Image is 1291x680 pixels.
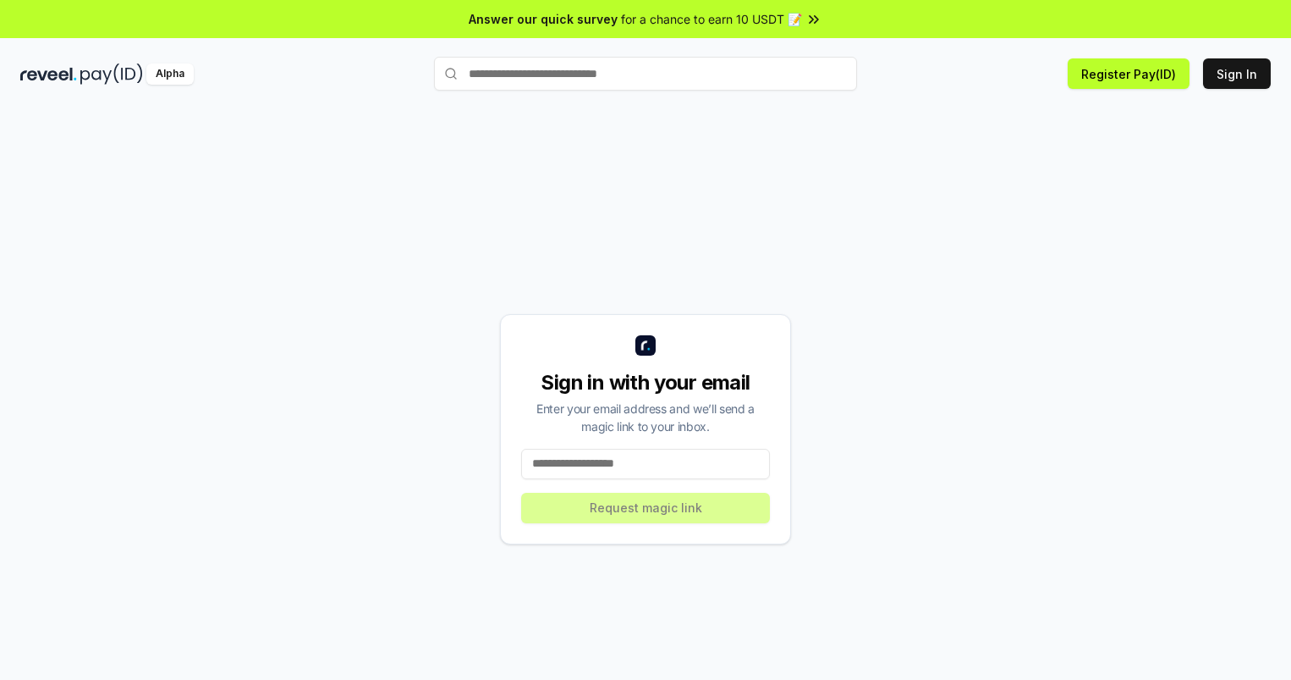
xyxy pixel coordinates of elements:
span: for a chance to earn 10 USDT 📝 [621,10,802,28]
img: reveel_dark [20,64,77,85]
button: Register Pay(ID) [1068,58,1189,89]
img: logo_small [635,335,656,356]
button: Sign In [1203,58,1271,89]
span: Answer our quick survey [469,10,618,28]
div: Alpha [146,64,194,85]
div: Enter your email address and we’ll send a magic link to your inbox. [521,400,770,435]
img: pay_id [80,64,143,85]
div: Sign in with your email [521,369,770,396]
